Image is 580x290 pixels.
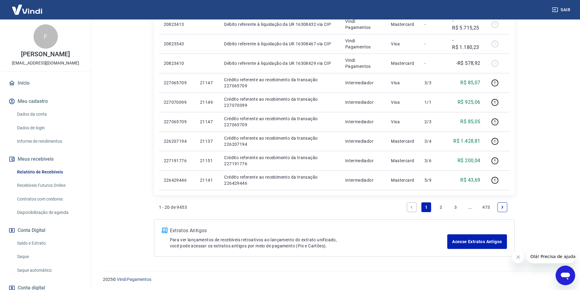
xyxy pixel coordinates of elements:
p: Intermediador [345,99,381,105]
button: Conta Digital [7,224,84,237]
p: -R$ 5.715,25 [452,17,480,32]
p: Mastercard [391,138,415,144]
p: 20823410 [164,60,190,66]
p: 21137 [200,138,214,144]
iframe: Fechar mensagem [512,251,524,263]
p: Visa [391,99,415,105]
iframe: Botão para abrir a janela de mensagens [556,266,575,285]
a: Contratos com credores [15,193,84,205]
a: Jump forward [465,202,475,212]
p: Débito referente à liquidação da UR 16308429 via CIP [224,60,335,66]
img: ícone [162,228,167,233]
p: 21147 [200,80,214,86]
p: Intermediador [345,119,381,125]
p: Vindi Pagamentos [345,18,381,30]
p: 3/3 [424,80,442,86]
p: Débito referente à liquidação da UR 16308467 via CIP [224,41,335,47]
a: Início [7,76,84,90]
p: 227070099 [164,99,190,105]
p: 21147 [200,119,214,125]
p: Intermediador [345,80,381,86]
p: - [424,41,442,47]
a: Disponibilização de agenda [15,206,84,219]
a: Page 473 [480,202,492,212]
p: 21149 [200,99,214,105]
a: Saque [15,250,84,263]
div: F [33,24,58,49]
p: R$ 43,69 [460,176,480,184]
p: 5/9 [424,177,442,183]
a: Informe de rendimentos [15,135,84,148]
p: Extratos Antigos [170,227,448,234]
a: Relatório de Recebíveis [15,166,84,178]
p: 227065709 [164,119,190,125]
p: Crédito referente ao recebimento da transação 227070099 [224,96,335,108]
a: Page 2 [436,202,446,212]
p: Para ver lançamentos de recebíveis retroativos ao lançamento do extrato unificado, você pode aces... [170,237,448,249]
p: - [424,60,442,66]
a: Acesse Extratos Antigos [447,234,507,249]
p: Crédito referente ao recebimento da transação 227191776 [224,155,335,167]
a: Saque automático [15,264,84,277]
p: R$ 1.428,81 [453,138,480,145]
p: R$ 200,04 [458,157,480,164]
p: 3/4 [424,138,442,144]
p: R$ 925,06 [458,99,480,106]
p: 226207194 [164,138,190,144]
p: 227065709 [164,80,190,86]
a: Previous page [407,202,417,212]
a: Page 3 [451,202,460,212]
p: R$ 85,07 [460,79,480,86]
p: 21141 [200,177,214,183]
p: -R$ 578,92 [456,60,480,67]
a: Dados de login [15,122,84,134]
p: Intermediador [345,158,381,164]
p: 3/6 [424,158,442,164]
a: Vindi Pagamentos [117,277,151,282]
p: Intermediador [345,177,381,183]
iframe: Mensagem da empresa [527,250,575,263]
p: Crédito referente ao recebimento da transação 227065709 [224,77,335,89]
p: 1/1 [424,99,442,105]
a: Next page [497,202,507,212]
ul: Pagination [404,200,509,215]
p: Crédito referente ao recebimento da transação 226207194 [224,135,335,147]
p: 21151 [200,158,214,164]
p: Mastercard [391,21,415,27]
a: Saldo e Extrato [15,237,84,250]
p: R$ 85,05 [460,118,480,125]
p: [EMAIL_ADDRESS][DOMAIN_NAME] [12,60,79,66]
p: Mastercard [391,177,415,183]
p: Visa [391,41,415,47]
p: Crédito referente ao recebimento da transação 226429446 [224,174,335,186]
a: Dados da conta [15,108,84,121]
p: [PERSON_NAME] [21,51,70,58]
p: 2025 © [103,276,565,283]
p: Mastercard [391,158,415,164]
p: 1 - 20 de 9453 [159,204,187,210]
p: Crédito referente ao recebimento da transação 227065709 [224,116,335,128]
p: 20823543 [164,41,190,47]
p: 2/3 [424,119,442,125]
button: Sair [551,4,573,16]
p: Visa [391,119,415,125]
p: 227191776 [164,158,190,164]
p: Débito referente à liquidação da UR 16308432 via CIP [224,21,335,27]
button: Meus recebíveis [7,152,84,166]
p: 20823413 [164,21,190,27]
p: 226429446 [164,177,190,183]
a: Recebíveis Futuros Online [15,179,84,192]
p: Intermediador [345,138,381,144]
img: Vindi [7,0,47,19]
p: Vindi Pagamentos [345,57,381,69]
p: Visa [391,80,415,86]
span: Olá! Precisa de ajuda? [4,4,51,9]
p: - [424,21,442,27]
button: Meu cadastro [7,95,84,108]
p: -R$ 1.180,23 [452,37,480,51]
a: Page 1 is your current page [421,202,431,212]
p: Mastercard [391,60,415,66]
p: Vindi Pagamentos [345,38,381,50]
